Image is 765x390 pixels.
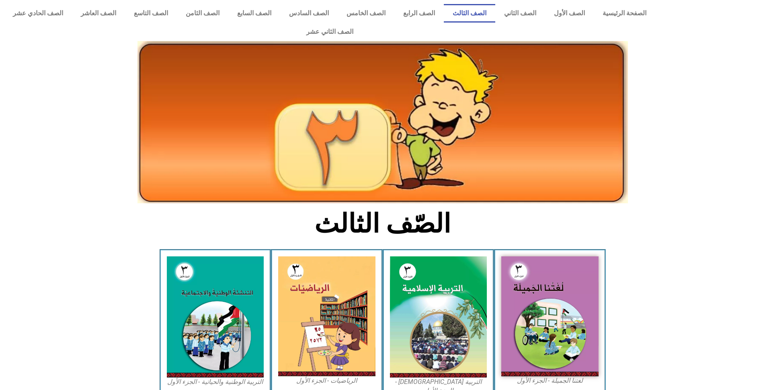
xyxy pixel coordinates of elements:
a: الصفحة الرئيسية [594,4,655,23]
a: الصف الثامن [177,4,228,23]
a: الصف الخامس [338,4,394,23]
a: الصف الأول [545,4,594,23]
a: الصف السادس [280,4,338,23]
a: الصف السابع [228,4,280,23]
figcaption: الرياضيات - الجزء الأول​ [278,376,375,385]
figcaption: لغتنا الجميلة - الجزء الأول​ [501,376,599,385]
a: الصف العاشر [72,4,125,23]
a: الصف الحادي عشر [4,4,72,23]
a: الصف الرابع [394,4,444,23]
a: الصف التاسع [125,4,177,23]
a: الصف الثالث [444,4,495,23]
h2: الصّف الثالث [250,208,515,239]
a: الصف الثاني [495,4,545,23]
figcaption: التربية الوطنية والحياتية - الجزء الأول​ [167,378,264,386]
a: الصف الثاني عشر [4,23,655,41]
